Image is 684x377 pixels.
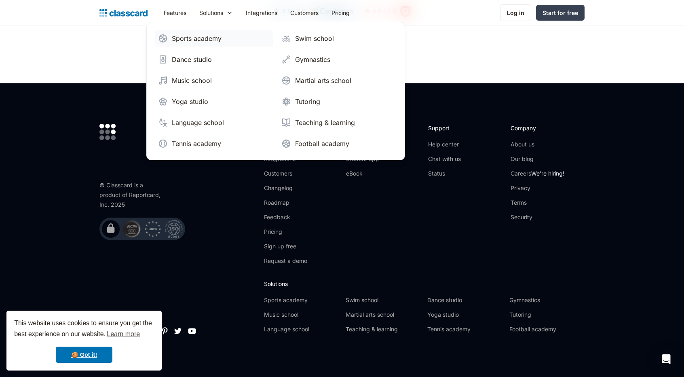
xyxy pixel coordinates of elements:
a: Pricing [325,4,356,22]
a: Chat with us [428,155,461,163]
a: learn more about cookies [106,328,141,340]
a: Integrations [239,4,284,22]
a: Tennis academy [427,325,502,333]
a: Teaching & learning [346,325,421,333]
div: Yoga studio [172,97,208,106]
a: Gymnastics [278,51,397,68]
a: Football academy [509,325,585,333]
a: Gymnastics [509,296,585,304]
span: This website uses cookies to ensure you get the best experience on our website. [14,318,154,340]
a: Language school [155,114,273,131]
a: About us [511,140,564,148]
a: Help center [428,140,461,148]
span: We're hiring! [531,170,564,177]
a: dismiss cookie message [56,347,112,363]
div: Open Intercom Messenger [657,349,676,369]
a: eBook [346,169,379,178]
a: CareersWe're hiring! [511,169,564,178]
a: Swim school [346,296,421,304]
div: Solutions [193,4,239,22]
a: Martial arts school [278,72,397,89]
a: Feedback [264,213,307,221]
a: Our blog [511,155,564,163]
a: Customers [264,169,307,178]
a:  [188,327,196,335]
a: Sports academy [155,30,273,47]
a: Request a demo [264,257,307,265]
a: Language school [264,325,339,333]
a: Security [511,213,564,221]
a: Roadmap [264,199,307,207]
div: Teaching & learning [295,118,355,127]
a: Music school [264,311,339,319]
a: Football academy [278,136,397,152]
a: Teaching & learning [278,114,397,131]
a: Martial arts school [346,311,421,319]
div: Swim school [295,34,334,43]
h2: Solutions [264,280,585,288]
a: Status [428,169,461,178]
a: Privacy [511,184,564,192]
nav: Solutions [146,22,405,160]
a: Yoga studio [427,311,502,319]
div: Log in [507,8,524,17]
div: Gymnastics [295,55,330,64]
a: Log in [500,4,531,21]
div: © Classcard is a product of Reportcard, Inc. 2025 [99,180,164,210]
div: Martial arts school [295,76,351,85]
a: Start for free [536,5,585,21]
div: Language school [172,118,224,127]
a: Dance studio [427,296,502,304]
div: Football academy [295,139,349,148]
a: Changelog [264,184,307,192]
div: cookieconsent [6,311,162,371]
a: Tutoring [509,311,585,319]
a: Tennis academy [155,136,273,152]
div: Tutoring [295,97,320,106]
a:  [174,327,182,335]
h2: Support [428,124,461,132]
a: Dance studio [155,51,273,68]
h2: Company [511,124,564,132]
a: home [99,7,148,19]
div: Tennis academy [172,139,221,148]
a: Sign up free [264,242,307,250]
a: Music school [155,72,273,89]
div: Solutions [199,8,223,17]
a: Customers [284,4,325,22]
a: Terms [511,199,564,207]
a:  [162,327,168,335]
a: Pricing [264,228,307,236]
a: Sports academy [264,296,339,304]
a: Features [157,4,193,22]
div: Sports academy [172,34,222,43]
a: Tutoring [278,93,397,110]
a: Swim school [278,30,397,47]
div: Dance studio [172,55,212,64]
div: Start for free [543,8,578,17]
a: Yoga studio [155,93,273,110]
div: Music school [172,76,212,85]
